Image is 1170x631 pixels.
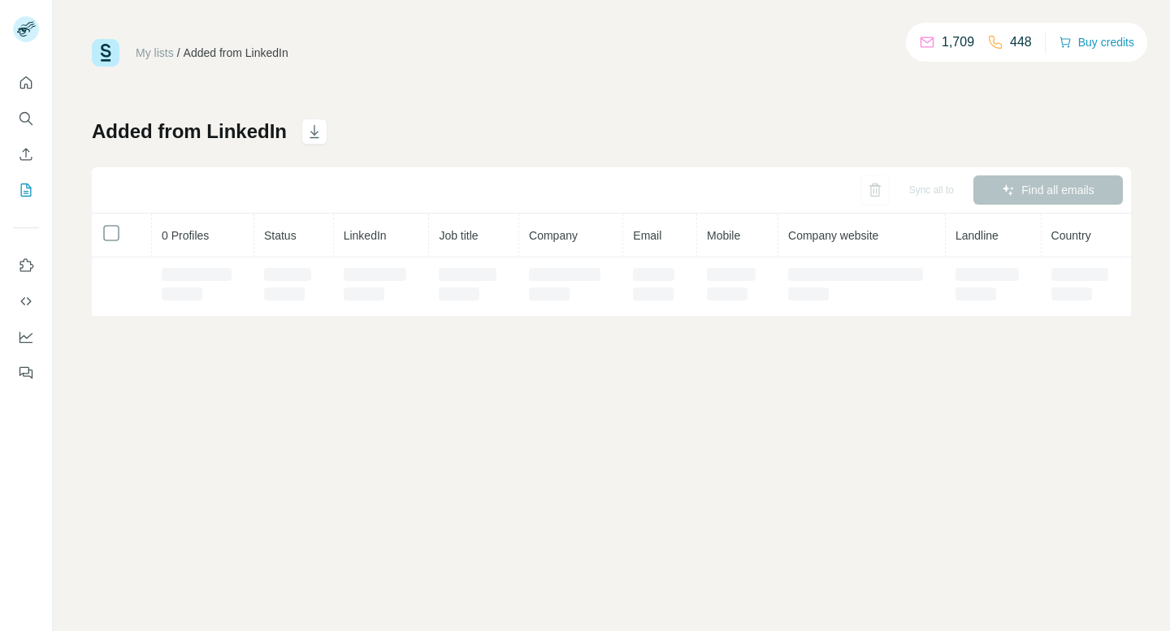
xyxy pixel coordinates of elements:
div: Added from LinkedIn [184,45,288,61]
button: Enrich CSV [13,140,39,169]
button: Feedback [13,358,39,387]
li: / [177,45,180,61]
p: 448 [1010,32,1032,52]
span: 0 Profiles [162,229,209,242]
span: Landline [955,229,999,242]
button: My lists [13,175,39,205]
button: Dashboard [13,322,39,352]
button: Quick start [13,68,39,97]
span: LinkedIn [344,229,387,242]
span: Company website [788,229,878,242]
img: Surfe Logo [92,39,119,67]
button: Use Surfe on LinkedIn [13,251,39,280]
h1: Added from LinkedIn [92,119,287,145]
span: Email [633,229,661,242]
a: My lists [136,46,174,59]
span: Mobile [707,229,740,242]
button: Buy credits [1059,31,1134,54]
span: Status [264,229,297,242]
button: Search [13,104,39,133]
span: Country [1051,229,1091,242]
span: Company [529,229,578,242]
span: Job title [439,229,478,242]
button: Use Surfe API [13,287,39,316]
p: 1,709 [942,32,974,52]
